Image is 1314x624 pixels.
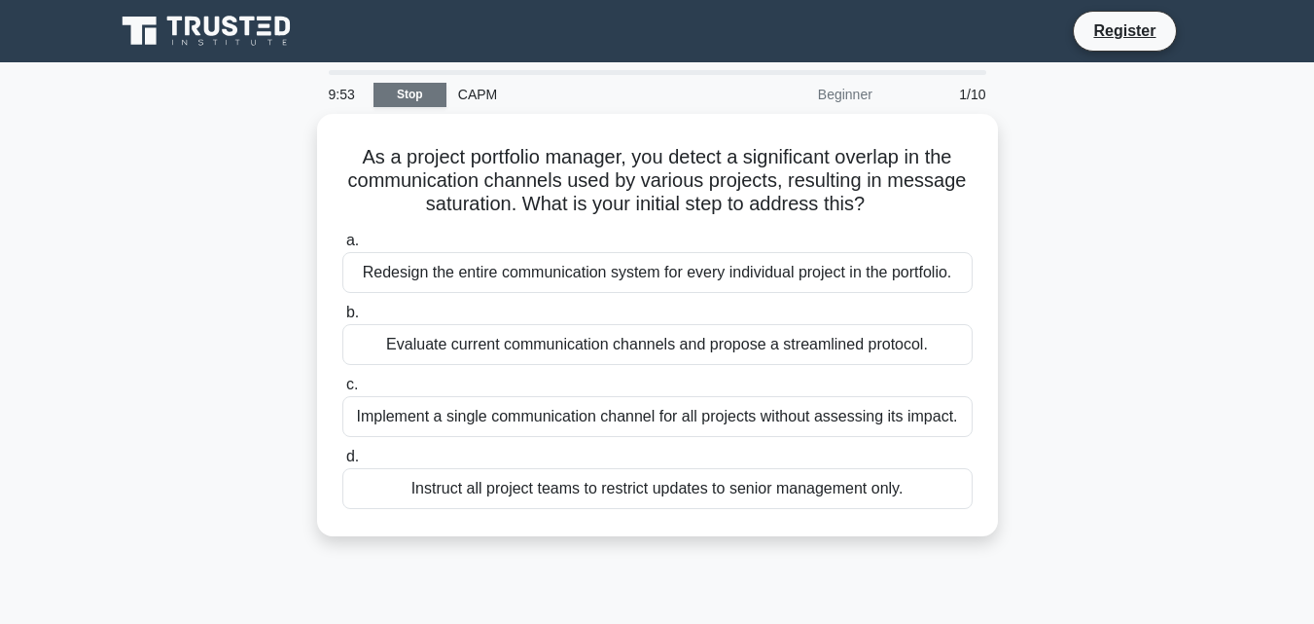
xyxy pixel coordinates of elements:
div: 1/10 [884,75,998,114]
span: a. [346,232,359,248]
div: Evaluate current communication channels and propose a streamlined protocol. [342,324,973,365]
div: Redesign the entire communication system for every individual project in the portfolio. [342,252,973,293]
h5: As a project portfolio manager, you detect a significant overlap in the communication channels us... [340,145,975,217]
a: Stop [373,83,446,107]
div: 9:53 [317,75,373,114]
span: d. [346,448,359,464]
a: Register [1082,18,1167,43]
div: Beginner [714,75,884,114]
div: Implement a single communication channel for all projects without assessing its impact. [342,396,973,437]
span: c. [346,376,358,392]
div: CAPM [446,75,714,114]
span: b. [346,304,359,320]
div: Instruct all project teams to restrict updates to senior management only. [342,468,973,509]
